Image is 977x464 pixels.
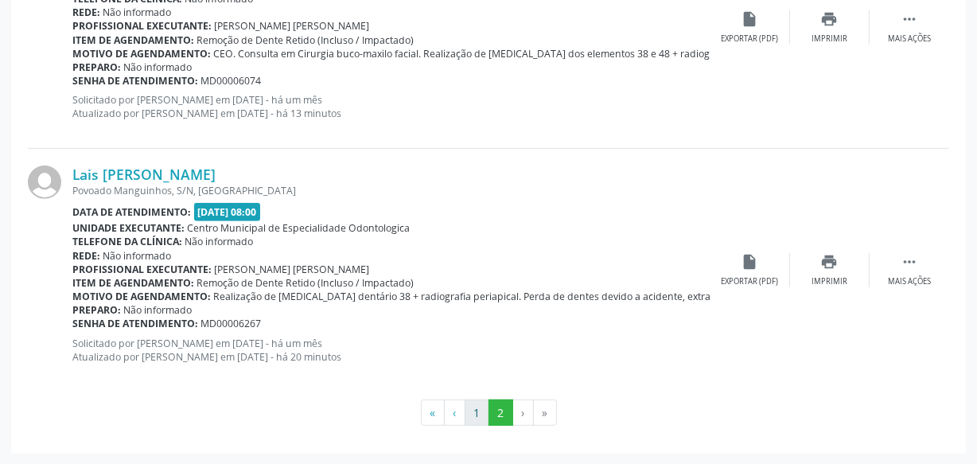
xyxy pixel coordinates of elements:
[888,33,931,45] div: Mais ações
[812,33,847,45] div: Imprimir
[124,60,193,74] span: Não informado
[124,303,193,317] span: Não informado
[821,253,839,271] i: print
[742,10,759,28] i: insert_drive_file
[72,205,191,219] b: Data de atendimento:
[28,400,949,427] ul: Pagination
[201,74,262,88] span: MD00006074
[72,290,211,303] b: Motivo de agendamento:
[214,47,791,60] span: CEO. Consulta em Cirurgia buco-maxilo facial. Realização de [MEDICAL_DATA] dos elementos 38 e 48 ...
[72,337,710,364] p: Solicitado por [PERSON_NAME] em [DATE] - há um mês Atualizado por [PERSON_NAME] em [DATE] - há 20...
[103,249,172,263] span: Não informado
[421,400,445,427] button: Go to first page
[812,276,847,287] div: Imprimir
[901,10,918,28] i: 
[72,249,100,263] b: Rede:
[901,253,918,271] i: 
[72,74,198,88] b: Senha de atendimento:
[72,47,211,60] b: Motivo de agendamento:
[28,166,61,199] img: img
[72,184,710,197] div: Povoado Manguinhos, S/N, [GEOGRAPHIC_DATA]
[72,303,121,317] b: Preparo:
[215,263,370,276] span: [PERSON_NAME] [PERSON_NAME]
[72,93,710,120] p: Solicitado por [PERSON_NAME] em [DATE] - há um mês Atualizado por [PERSON_NAME] em [DATE] - há 13...
[215,19,370,33] span: [PERSON_NAME] [PERSON_NAME]
[722,276,779,287] div: Exportar (PDF)
[72,6,100,19] b: Rede:
[821,10,839,28] i: print
[722,33,779,45] div: Exportar (PDF)
[103,6,172,19] span: Não informado
[465,400,489,427] button: Go to page 1
[185,235,254,248] span: Não informado
[888,276,931,287] div: Mais ações
[72,235,182,248] b: Telefone da clínica:
[197,33,415,47] span: Remoção de Dente Retido (Incluso / Impactado)
[72,317,198,330] b: Senha de atendimento:
[444,400,465,427] button: Go to previous page
[72,263,212,276] b: Profissional executante:
[214,290,897,303] span: Realização de [MEDICAL_DATA] dentário 38 + radiografia periapical. Perda de dentes devido a acide...
[72,19,212,33] b: Profissional executante:
[72,166,216,183] a: Lais [PERSON_NAME]
[72,221,185,235] b: Unidade executante:
[72,60,121,74] b: Preparo:
[72,276,194,290] b: Item de agendamento:
[194,203,261,221] span: [DATE] 08:00
[197,276,415,290] span: Remoção de Dente Retido (Incluso / Impactado)
[72,33,194,47] b: Item de agendamento:
[742,253,759,271] i: insert_drive_file
[201,317,262,330] span: MD00006267
[488,400,513,427] button: Go to page 2
[188,221,411,235] span: Centro Municipal de Especialidade Odontologica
